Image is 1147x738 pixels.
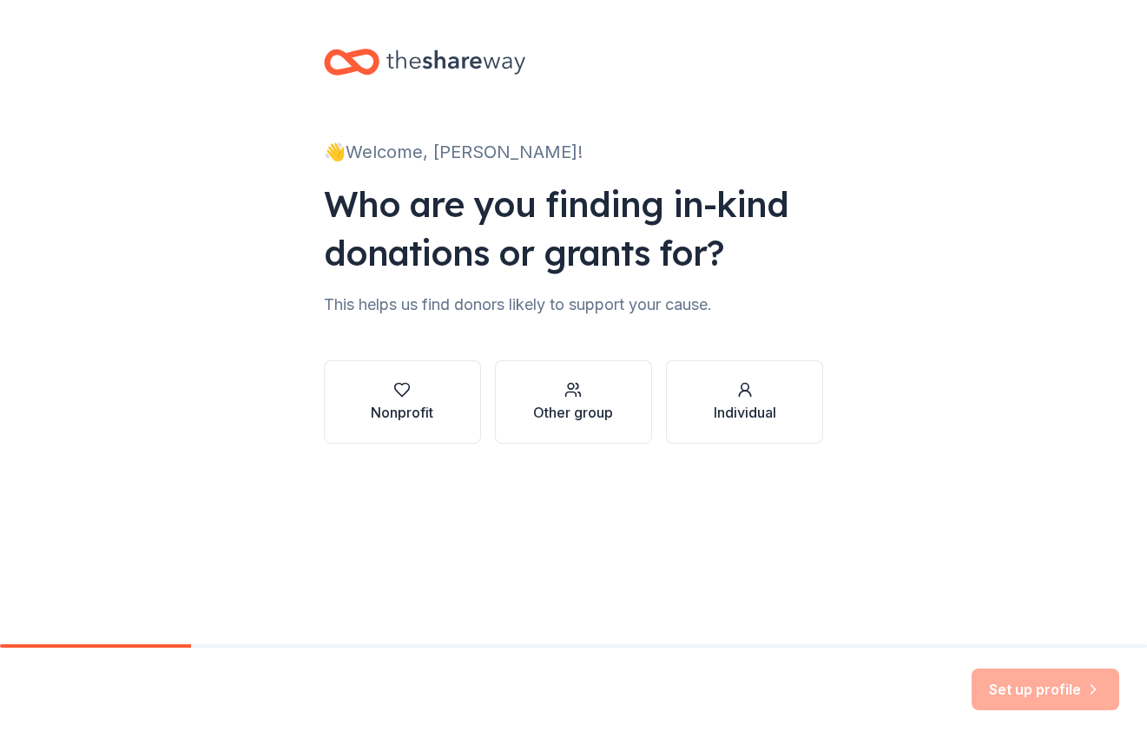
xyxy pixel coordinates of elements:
[533,402,613,423] div: Other group
[324,291,824,319] div: This helps us find donors likely to support your cause.
[495,360,652,444] button: Other group
[666,360,823,444] button: Individual
[324,360,481,444] button: Nonprofit
[324,138,824,166] div: 👋 Welcome, [PERSON_NAME]!
[371,402,433,423] div: Nonprofit
[714,402,776,423] div: Individual
[324,180,824,277] div: Who are you finding in-kind donations or grants for?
